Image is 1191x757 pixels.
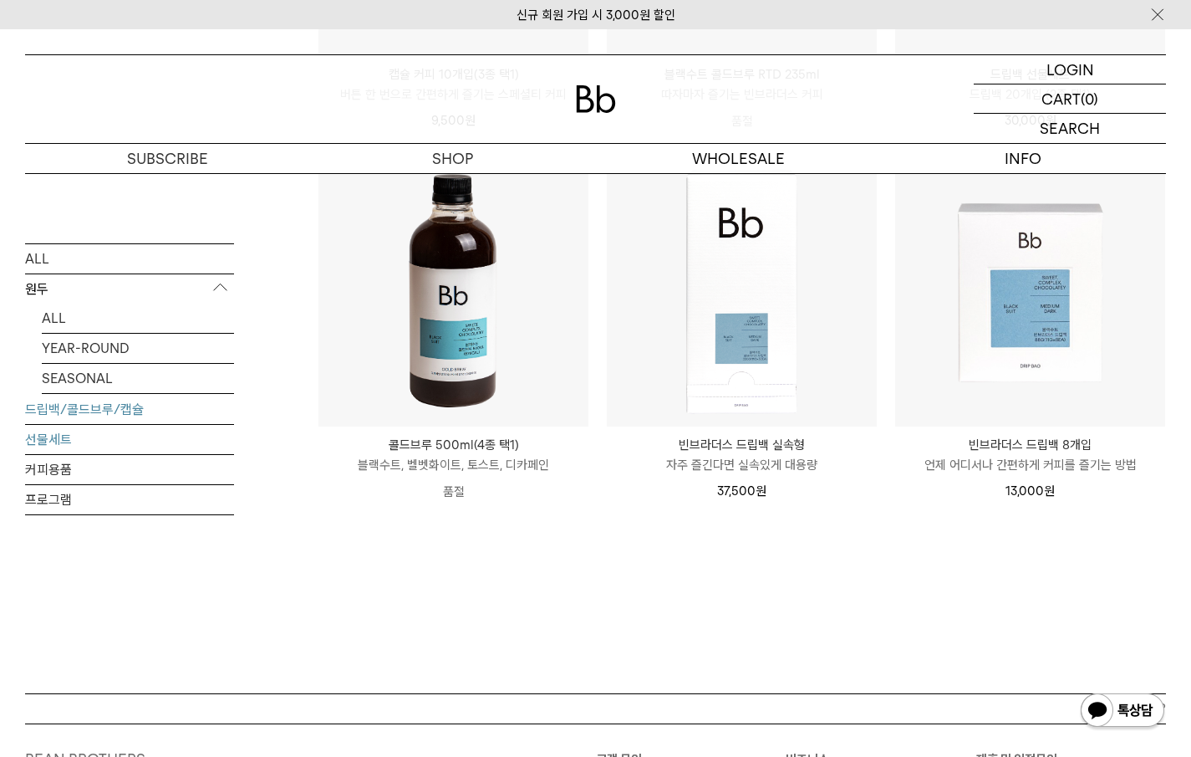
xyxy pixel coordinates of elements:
a: SEASONAL [42,363,234,392]
p: 품절 [318,475,588,509]
a: 신규 회원 가입 시 3,000원 할인 [517,8,675,23]
button: BACK TO TOP [25,693,1166,724]
img: 빈브라더스 드립백 실속형 [607,156,877,427]
a: LOGIN [974,55,1166,84]
a: 커피용품 [25,454,234,483]
a: 빈브라더스 드립백 실속형 자주 즐긴다면 실속있게 대용량 [607,435,877,475]
a: ALL [42,303,234,332]
a: YEAR-ROUND [42,333,234,362]
span: 13,000 [1005,483,1055,499]
p: LOGIN [1046,55,1094,84]
a: ALL [25,243,234,273]
a: 빈브라더스 드립백 8개입 언제 어디서나 간편하게 커피를 즐기는 방법 [895,435,1165,475]
p: SEARCH [1040,114,1100,143]
img: 빈브라더스 드립백 8개입 [895,156,1165,427]
p: 언제 어디서나 간편하게 커피를 즐기는 방법 [895,455,1165,475]
span: 37,500 [717,483,766,499]
a: 프로그램 [25,484,234,514]
p: INFO [881,144,1166,173]
a: CART (0) [974,84,1166,114]
p: 자주 즐긴다면 실속있게 대용량 [607,455,877,475]
a: 콜드브루 500ml(4종 택1) 블랙수트, 벨벳화이트, 토스트, 디카페인 [318,435,588,475]
img: 콜드브루 500ml(4종 택1) [318,156,588,427]
a: 선물세트 [25,424,234,453]
a: SHOP [310,144,595,173]
a: 드립백/콜드브루/캡슐 [25,394,234,423]
p: 콜드브루 500ml(4종 택1) [318,435,588,455]
img: 로고 [576,85,616,113]
span: 원 [1044,483,1055,499]
p: (0) [1081,84,1098,113]
p: 빈브라더스 드립백 실속형 [607,435,877,455]
p: CART [1041,84,1081,113]
p: 빈브라더스 드립백 8개입 [895,435,1165,455]
span: 원 [756,483,766,499]
p: WHOLESALE [596,144,881,173]
p: 원두 [25,274,234,304]
a: SUBSCRIBE [25,144,310,173]
p: 블랙수트, 벨벳화이트, 토스트, 디카페인 [318,455,588,475]
img: 카카오톡 채널 1:1 채팅 버튼 [1079,692,1166,732]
